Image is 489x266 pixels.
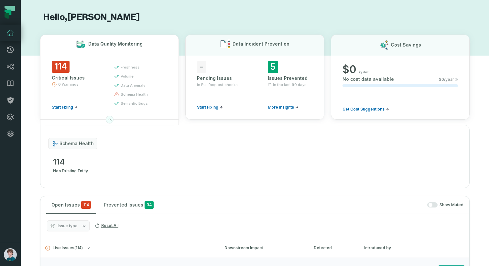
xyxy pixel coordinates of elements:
[52,61,70,73] span: 114
[40,35,179,120] button: Data Quality Monitoring114Critical Issues0 WarningsStart Fixingfreshnessvolumedata anomalyschema ...
[58,82,79,87] span: 0 Warnings
[359,69,369,74] span: /year
[40,12,470,23] h1: Hello, [PERSON_NAME]
[45,246,83,250] span: Live Issues ( 114 )
[121,65,140,70] span: freshness
[331,35,470,120] button: Cost Savings$0/yearNo cost data available$0/yearGet Cost Suggestions
[52,105,73,110] span: Start Fixing
[53,167,88,175] span: non existing entity
[185,35,324,120] button: Data Incident Prevention-Pending Issuesin Pull Request checksStart Fixing5Issues PreventedIn the ...
[46,196,96,214] button: Open Issues
[121,101,148,106] span: semantic bugs
[4,248,17,261] img: avatar of Amir Dolev
[268,75,313,81] div: Issues Prevented
[197,82,238,87] span: in Pull Request checks
[99,196,159,214] button: Prevented Issues
[342,107,389,112] a: Get Cost Suggestions
[268,105,294,110] span: More insights
[342,107,385,112] span: Get Cost Suggestions
[121,83,145,88] span: data anomaly
[53,157,88,167] span: 114
[60,140,94,147] span: schema health
[52,105,78,110] a: Start Fixing
[52,75,103,81] div: Critical Issues
[45,246,213,250] button: Live Issues(114)
[88,41,143,47] h3: Data Quality Monitoring
[47,220,90,231] button: Issue type
[439,77,454,82] span: $ 0 /year
[121,92,148,97] span: schema health
[391,42,421,48] h3: Cost Savings
[314,245,353,251] div: Detected
[145,201,154,209] span: 34
[224,245,302,251] div: Downstream Impact
[268,105,299,110] a: More insights
[364,245,464,251] div: Introduced by
[233,41,289,47] h3: Data Incident Prevention
[342,63,356,76] span: $ 0
[121,74,134,79] span: volume
[161,202,463,208] div: Show Muted
[268,61,278,73] span: 5
[342,76,394,82] span: No cost data available
[197,105,218,110] span: Start Fixing
[197,105,223,110] a: Start Fixing
[197,75,242,81] div: Pending Issues
[81,201,91,209] span: critical issues and errors combined
[273,82,307,87] span: In the last 90 days
[58,223,78,229] span: Issue type
[92,220,121,231] button: Reset All
[197,61,206,73] span: -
